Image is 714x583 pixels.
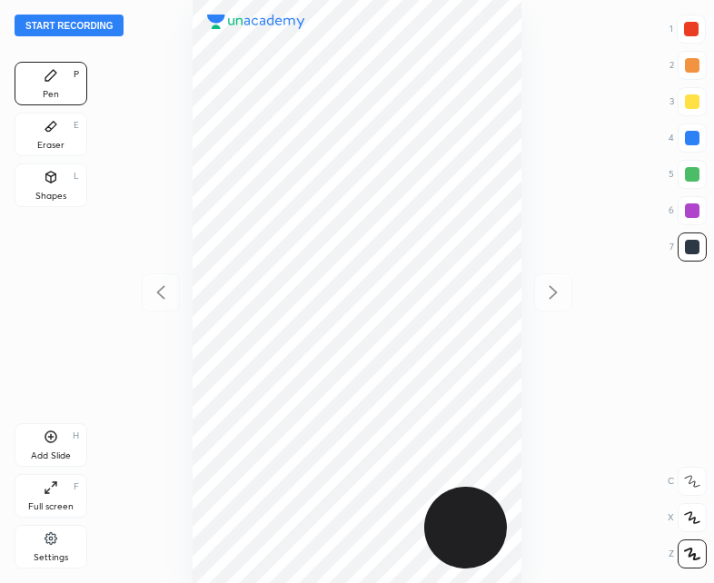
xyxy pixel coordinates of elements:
div: 3 [669,87,707,116]
div: Pen [43,90,59,99]
button: Start recording [15,15,124,36]
div: Add Slide [31,451,71,460]
div: 1 [669,15,706,44]
div: E [74,121,79,130]
div: Settings [34,553,68,562]
div: Eraser [37,141,64,150]
div: F [74,482,79,491]
div: 5 [669,160,707,189]
div: Full screen [28,502,74,511]
div: X [668,503,707,532]
div: Shapes [35,192,66,201]
div: 2 [669,51,707,80]
div: L [74,172,79,181]
div: P [74,70,79,79]
div: 4 [669,124,707,153]
img: logo.38c385cc.svg [207,15,305,29]
div: 6 [669,196,707,225]
div: H [73,431,79,440]
div: Z [669,539,707,568]
div: 7 [669,232,707,262]
div: C [668,467,707,496]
